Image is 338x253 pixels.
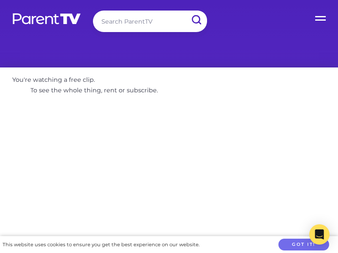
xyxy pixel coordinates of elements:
[93,11,207,32] input: Search ParentTV
[185,11,207,30] input: Submit
[278,239,329,251] button: Got it!
[6,73,101,86] p: You're watching a free clip.
[309,224,330,245] div: Open Intercom Messenger
[3,240,199,249] div: This website uses cookies to ensure you get the best experience on our website.
[25,84,164,97] p: To see the whole thing, rent or subscribe.
[12,13,82,25] img: parenttv-logo-white.4c85aaf.svg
